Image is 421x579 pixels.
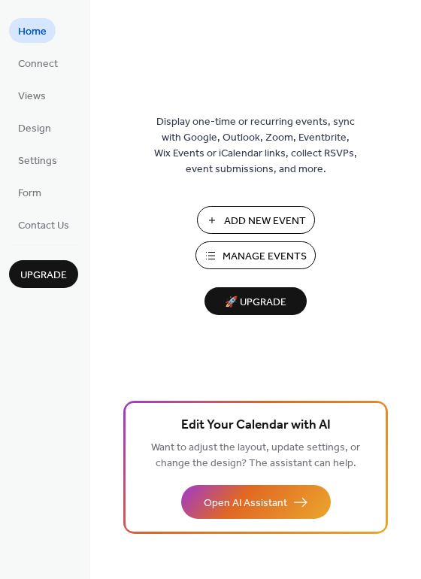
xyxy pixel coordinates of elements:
[20,268,67,283] span: Upgrade
[9,18,56,43] a: Home
[204,496,287,511] span: Open AI Assistant
[151,438,360,474] span: Want to adjust the layout, update settings, or change the design? The assistant can help.
[9,180,50,205] a: Form
[9,147,66,172] a: Settings
[18,89,46,105] span: Views
[181,485,331,519] button: Open AI Assistant
[224,214,306,229] span: Add New Event
[9,115,60,140] a: Design
[204,287,307,315] button: 🚀 Upgrade
[9,50,67,75] a: Connect
[18,121,51,137] span: Design
[18,186,41,202] span: Form
[195,241,316,269] button: Manage Events
[214,293,298,313] span: 🚀 Upgrade
[154,114,357,177] span: Display one-time or recurring events, sync with Google, Outlook, Zoom, Eventbrite, Wix Events or ...
[18,56,58,72] span: Connect
[18,24,47,40] span: Home
[18,153,57,169] span: Settings
[9,260,78,288] button: Upgrade
[18,218,69,234] span: Contact Us
[181,415,331,436] span: Edit Your Calendar with AI
[197,206,315,234] button: Add New Event
[223,249,307,265] span: Manage Events
[9,83,55,108] a: Views
[9,212,78,237] a: Contact Us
